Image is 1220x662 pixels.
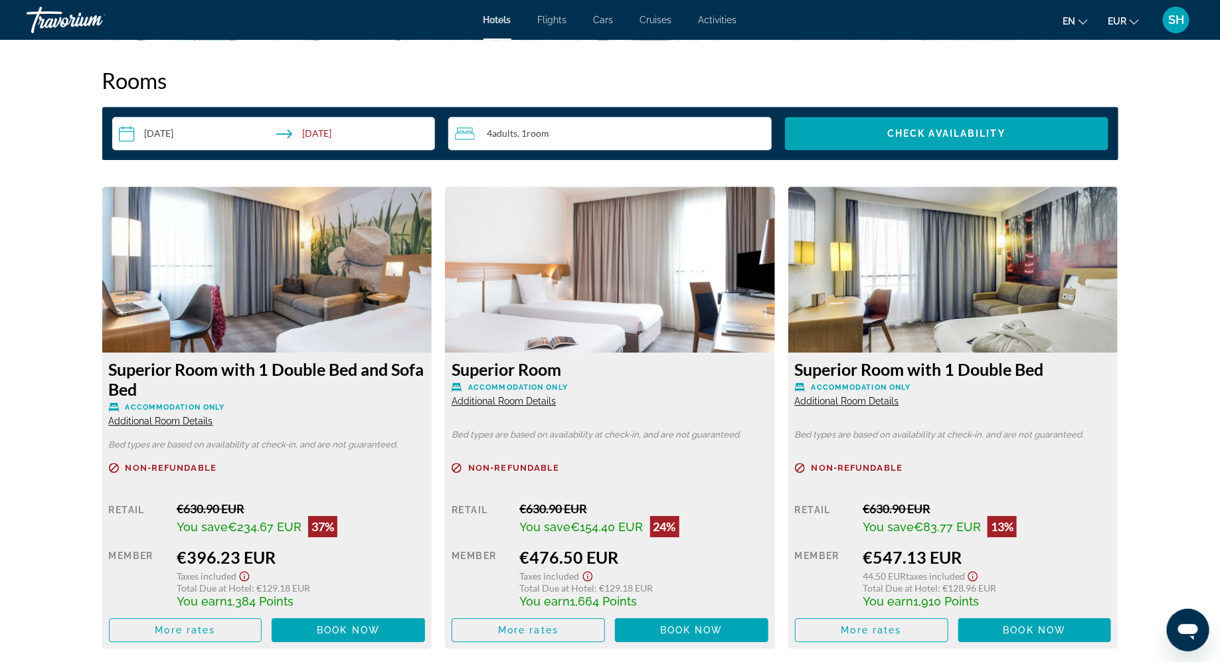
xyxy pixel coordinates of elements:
span: 1,910 Points [913,594,979,608]
a: Activities [699,15,737,25]
h2: Rooms [102,67,1118,94]
span: More rates [155,625,215,635]
span: Check Availability [887,128,1005,139]
span: You earn [177,594,227,608]
div: €630.90 EUR [863,501,1111,516]
span: Additional Room Details [795,396,899,406]
button: Check-in date: Nov 27, 2025 Check-out date: Dec 1, 2025 [112,117,436,150]
span: Non-refundable [812,463,903,472]
span: €154.40 EUR [571,520,644,534]
div: Retail [795,501,853,537]
h3: Superior Room [452,359,768,379]
button: Show Taxes and Fees disclaimer [580,567,596,582]
span: 4 [487,128,517,139]
span: Total Due at Hotel [520,582,595,594]
img: dbb6f09a-956c-4213-b6ec-017a58029d58.jpeg [102,187,432,353]
span: Accommodation Only [468,383,568,392]
div: €547.13 EUR [863,547,1111,567]
div: Search widget [112,117,1108,150]
button: Show Taxes and Fees disclaimer [965,567,981,582]
div: €476.50 EUR [520,547,768,567]
img: 8853bddf-be16-4618-8778-7d1b65aa77da.jpeg [788,187,1118,353]
span: 1,664 Points [570,594,638,608]
span: , 1 [517,128,549,139]
a: Cars [594,15,614,25]
div: : €128.96 EUR [863,582,1111,594]
a: Travorium [27,3,159,37]
span: Adults [492,127,517,139]
div: : €129.18 EUR [177,582,425,594]
div: €630.90 EUR [520,501,768,516]
a: Flights [538,15,567,25]
span: You save [863,520,914,534]
span: Taxes included [520,570,580,582]
span: 44.50 EUR [863,570,906,582]
div: Member [452,547,509,608]
span: More rates [498,625,559,635]
div: €396.23 EUR [177,547,425,567]
span: Non-refundable [126,463,217,472]
h3: Superior Room with 1 Double Bed and Sofa Bed [109,359,426,399]
button: More rates [109,618,262,642]
span: Taxes included [177,570,236,582]
button: Show Taxes and Fees disclaimer [236,567,252,582]
a: Cruises [640,15,672,25]
div: Retail [452,501,509,537]
span: SH [1168,13,1184,27]
button: Check Availability [785,117,1108,150]
button: Book now [958,618,1112,642]
button: Change currency [1108,11,1139,31]
span: Book now [317,625,380,635]
span: Accommodation Only [812,383,911,392]
span: 1,384 Points [227,594,294,608]
p: Bed types are based on availability at check-in, and are not guaranteed. [109,440,426,450]
iframe: Button to launch messaging window [1167,609,1209,651]
button: More rates [452,618,605,642]
div: €630.90 EUR [177,501,425,516]
span: You earn [863,594,913,608]
span: Non-refundable [468,463,559,472]
span: €83.77 EUR [914,520,981,534]
span: Additional Room Details [109,416,213,426]
div: 37% [308,516,337,537]
button: Book now [615,618,768,642]
span: en [1063,16,1075,27]
span: Taxes included [906,570,965,582]
button: Change language [1063,11,1088,31]
img: f69b3363-a84b-4268-b45a-2055ff46d7ba.jpeg [445,187,775,353]
span: You save [520,520,571,534]
span: More rates [841,625,902,635]
span: Additional Room Details [452,396,556,406]
div: : €129.18 EUR [520,582,768,594]
button: More rates [795,618,948,642]
span: Book now [1003,625,1067,635]
div: Member [795,547,853,608]
button: Travelers: 4 adults, 0 children [448,117,772,150]
div: 13% [988,516,1017,537]
span: Accommodation Only [126,403,225,412]
span: You earn [520,594,570,608]
span: EUR [1108,16,1126,27]
span: Total Due at Hotel [863,582,938,594]
span: You save [177,520,228,534]
div: 24% [650,516,679,537]
button: Book now [272,618,425,642]
span: Book now [660,625,723,635]
h3: Superior Room with 1 Double Bed [795,359,1112,379]
span: Total Due at Hotel [177,582,252,594]
button: User Menu [1159,6,1193,34]
div: Member [109,547,167,608]
span: €234.67 EUR [228,520,302,534]
span: Room [527,127,549,139]
p: Bed types are based on availability at check-in, and are not guaranteed. [795,430,1112,440]
a: Hotels [483,15,511,25]
p: Bed types are based on availability at check-in, and are not guaranteed. [452,430,768,440]
div: Retail [109,501,167,537]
